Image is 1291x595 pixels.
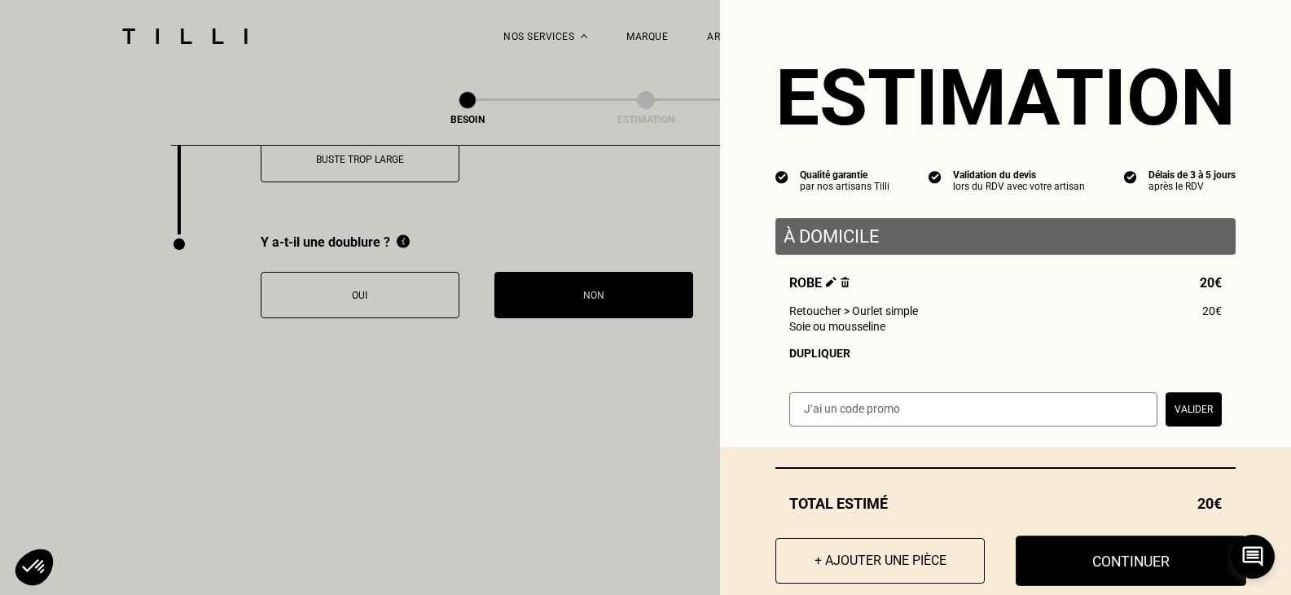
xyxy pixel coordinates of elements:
img: Éditer [826,277,837,287]
div: Dupliquer [789,347,1222,360]
span: Retoucher > Ourlet simple [789,304,918,317]
section: Estimation [775,52,1236,143]
p: À domicile [784,226,1227,247]
button: Valider [1166,392,1222,427]
img: icon list info [775,169,788,184]
span: Soie ou mousseline [789,320,885,333]
span: 20€ [1197,495,1222,512]
button: + Ajouter une pièce [775,538,985,584]
div: Total estimé [775,495,1236,512]
img: icon list info [1124,169,1137,184]
img: icon list info [929,169,942,184]
div: après le RDV [1148,181,1236,192]
span: 20€ [1200,275,1222,291]
div: Qualité garantie [800,169,889,181]
span: 20€ [1202,304,1222,317]
input: J‘ai un code promo [789,392,1157,427]
img: Supprimer [841,277,850,287]
span: Robe [789,275,850,291]
div: Délais de 3 à 5 jours [1148,169,1236,181]
button: Continuer [1016,536,1246,586]
div: lors du RDV avec votre artisan [953,181,1085,192]
div: Validation du devis [953,169,1085,181]
div: par nos artisans Tilli [800,181,889,192]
